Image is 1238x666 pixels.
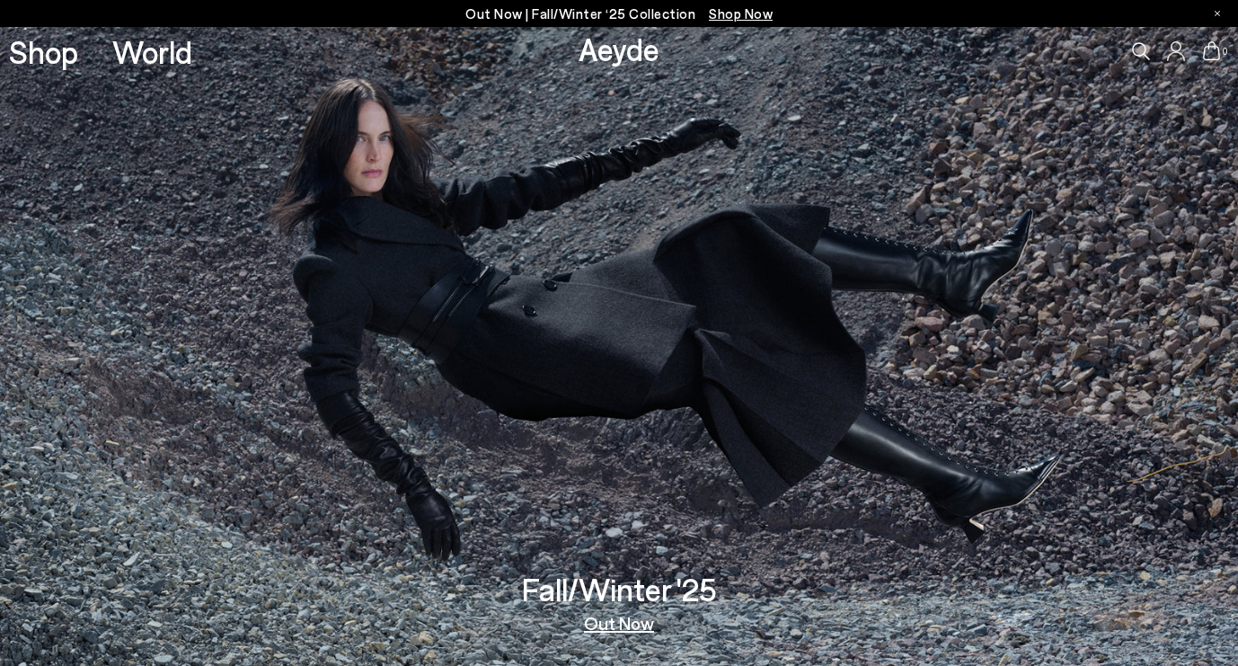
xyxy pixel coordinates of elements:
[1203,41,1221,61] a: 0
[579,30,659,67] a: Aeyde
[709,5,773,22] span: Navigate to /collections/new-in
[112,36,192,67] a: World
[9,36,78,67] a: Shop
[584,614,654,632] a: Out Now
[465,3,773,25] p: Out Now | Fall/Winter ‘25 Collection
[1221,47,1230,57] span: 0
[522,573,717,605] h3: Fall/Winter '25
